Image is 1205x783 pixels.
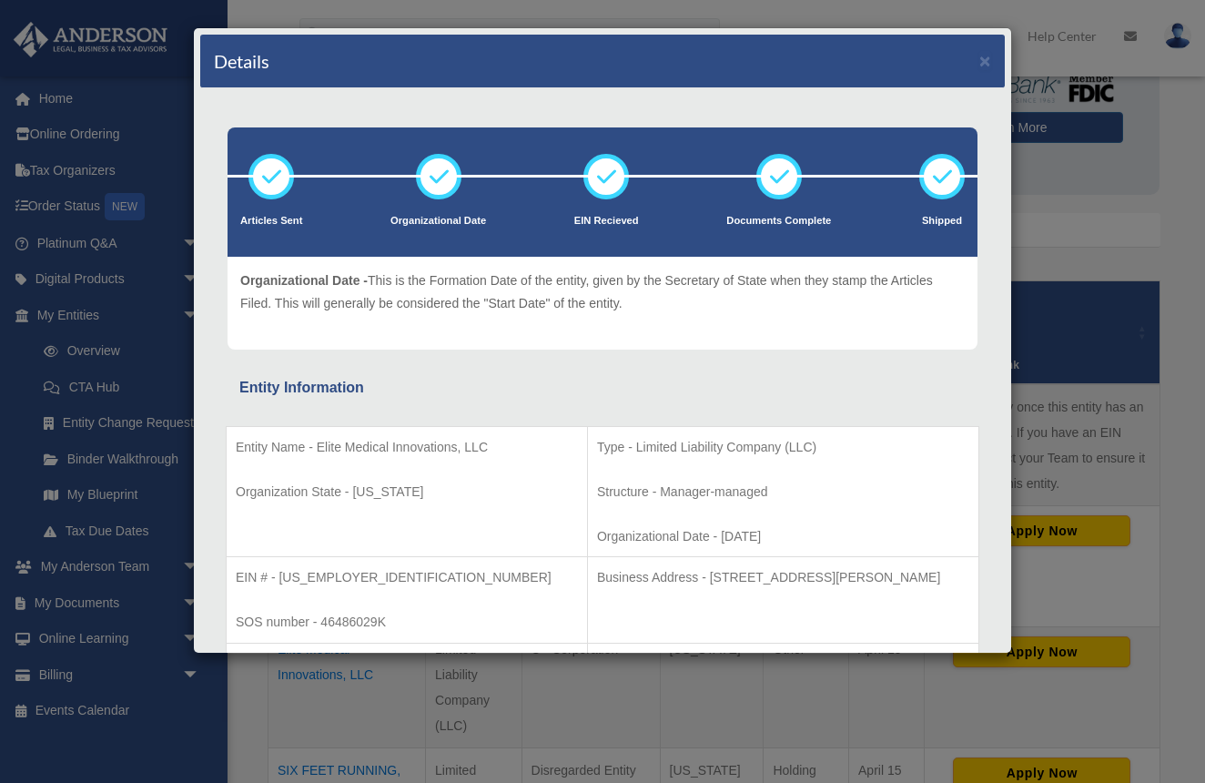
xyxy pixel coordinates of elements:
p: RA Address - [STREET_ADDRESS] [597,653,969,676]
p: Articles Sent [240,212,302,230]
p: SOS number - 46486029K [236,611,578,634]
p: Organizational Date [390,212,486,230]
p: EIN Recieved [574,212,639,230]
span: Organizational Date - [240,273,368,288]
h4: Details [214,48,269,74]
p: RA Name - [PERSON_NAME] Registered Agents, Inc. [236,653,578,676]
p: Business Address - [STREET_ADDRESS][PERSON_NAME] [597,566,969,589]
p: Organization State - [US_STATE] [236,481,578,503]
p: EIN # - [US_EMPLOYER_IDENTIFICATION_NUMBER] [236,566,578,589]
p: Type - Limited Liability Company (LLC) [597,436,969,459]
p: This is the Formation Date of the entity, given by the Secretary of State when they stamp the Art... [240,269,965,314]
p: Structure - Manager-managed [597,481,969,503]
p: Documents Complete [726,212,831,230]
div: Entity Information [239,375,966,401]
p: Entity Name - Elite Medical Innovations, LLC [236,436,578,459]
button: × [979,51,991,70]
p: Shipped [919,212,965,230]
p: Organizational Date - [DATE] [597,525,969,548]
